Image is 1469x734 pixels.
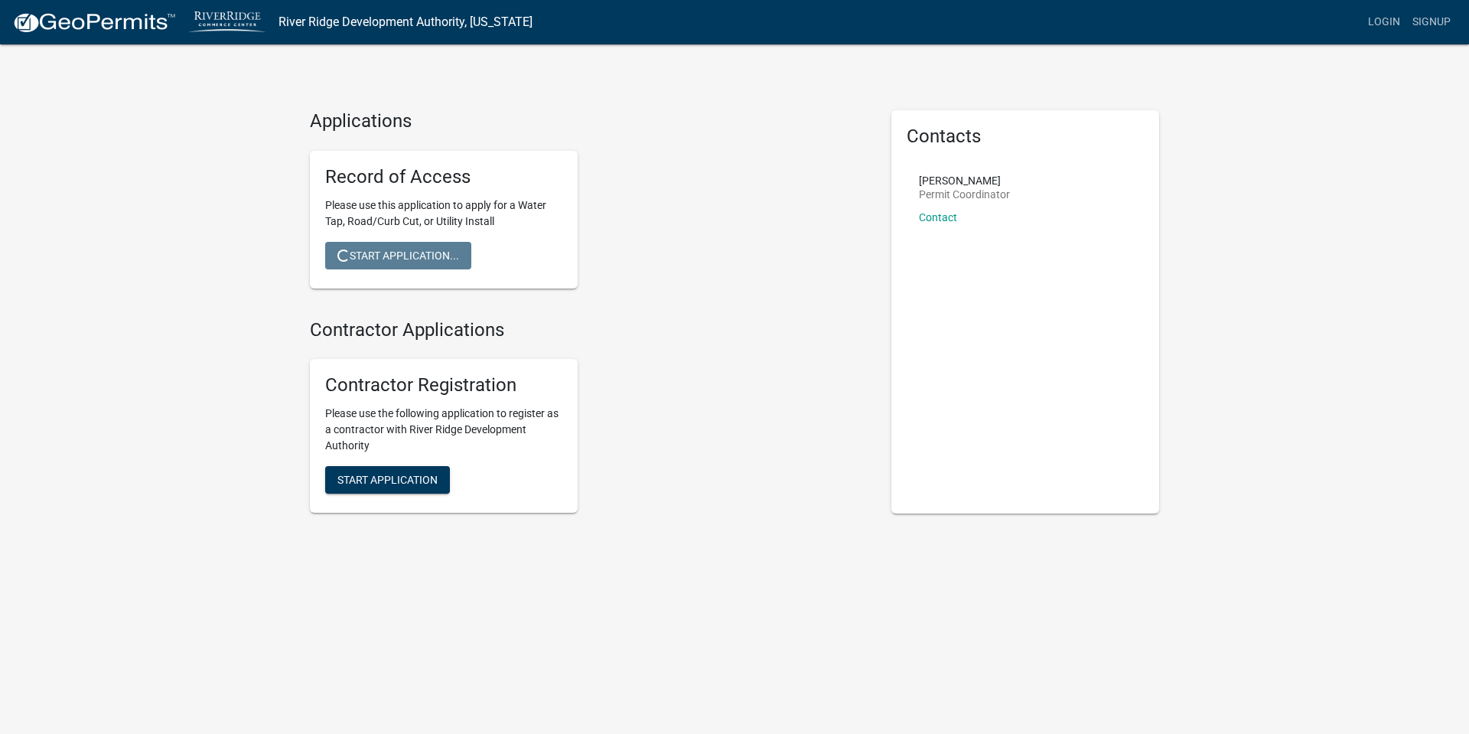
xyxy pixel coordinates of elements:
span: Start Application [337,474,438,486]
button: Start Application... [325,242,471,269]
a: Login [1362,8,1406,37]
h5: Contacts [907,126,1144,148]
wm-workflow-list-section: Contractor Applications [310,319,868,526]
button: Start Application [325,466,450,494]
a: River Ridge Development Authority, [US_STATE] [278,9,533,35]
p: Permit Coordinator [919,189,1010,200]
h5: Contractor Registration [325,374,562,396]
h5: Record of Access [325,166,562,188]
p: [PERSON_NAME] [919,175,1010,186]
p: Please use the following application to register as a contractor with River Ridge Development Aut... [325,406,562,454]
a: Contact [919,211,957,223]
h4: Contractor Applications [310,319,868,341]
a: Signup [1406,8,1457,37]
img: River Ridge Development Authority, Indiana [188,11,266,32]
span: Start Application... [337,249,459,261]
h4: Applications [310,110,868,132]
wm-workflow-list-section: Applications [310,110,868,301]
p: Please use this application to apply for a Water Tap, Road/Curb Cut, or Utility Install [325,197,562,230]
